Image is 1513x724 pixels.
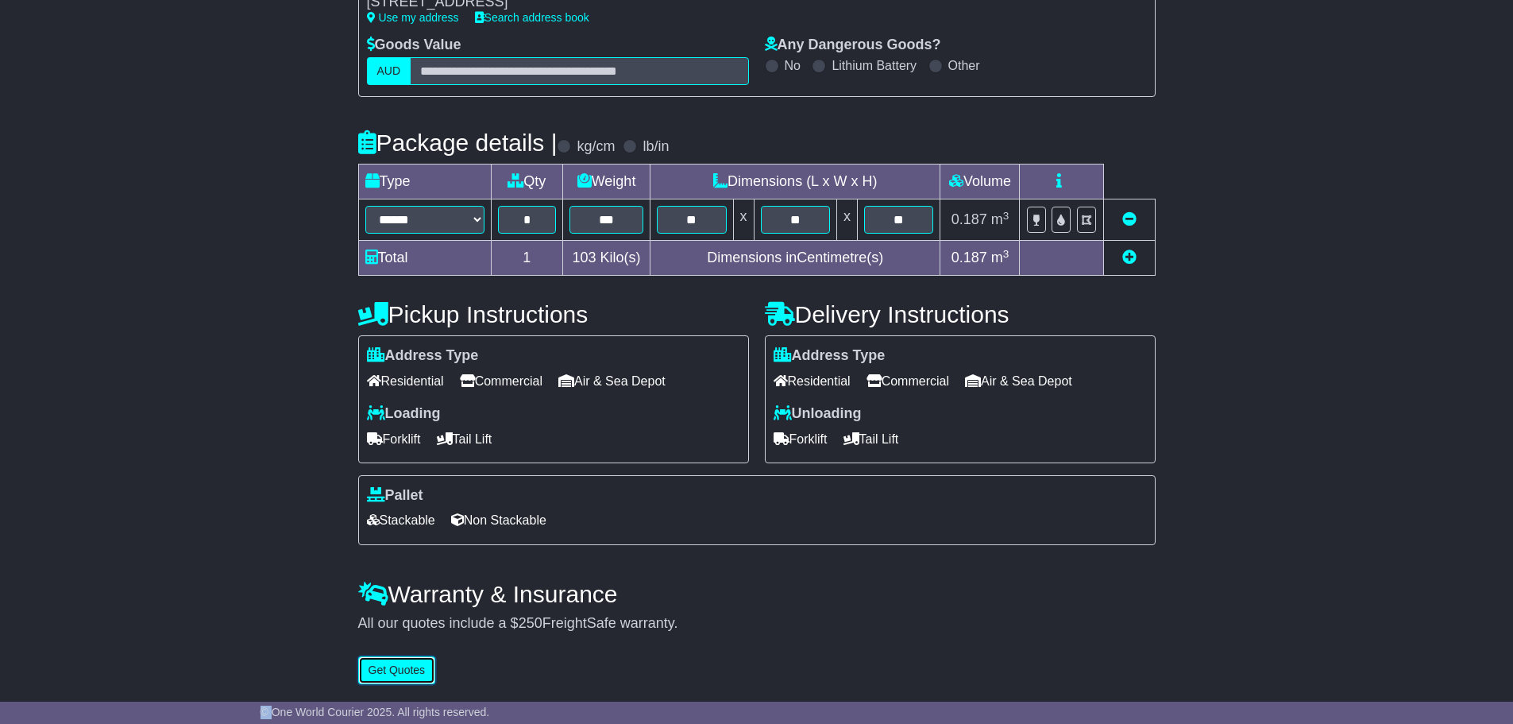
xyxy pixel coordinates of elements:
[563,165,650,199] td: Weight
[261,706,490,718] span: © One World Courier 2025. All rights reserved.
[367,405,441,423] label: Loading
[774,405,862,423] label: Unloading
[491,241,563,276] td: 1
[643,138,669,156] label: lb/in
[437,427,492,451] span: Tail Lift
[650,165,940,199] td: Dimensions (L x W x H)
[475,11,589,24] a: Search address book
[519,615,542,631] span: 250
[867,369,949,393] span: Commercial
[358,581,1156,607] h4: Warranty & Insurance
[1003,210,1009,222] sup: 3
[451,508,546,532] span: Non Stackable
[951,250,987,265] span: 0.187
[940,165,1020,199] td: Volume
[358,241,491,276] td: Total
[491,165,563,199] td: Qty
[843,427,899,451] span: Tail Lift
[1003,248,1009,260] sup: 3
[765,301,1156,327] h4: Delivery Instructions
[573,250,596,265] span: 103
[367,11,459,24] a: Use my address
[832,58,917,73] label: Lithium Battery
[774,347,886,365] label: Address Type
[785,58,801,73] label: No
[358,165,491,199] td: Type
[367,57,411,85] label: AUD
[367,37,461,54] label: Goods Value
[358,130,558,156] h4: Package details |
[358,301,749,327] h4: Pickup Instructions
[367,369,444,393] span: Residential
[991,250,1009,265] span: m
[836,199,857,241] td: x
[650,241,940,276] td: Dimensions in Centimetre(s)
[1122,211,1137,227] a: Remove this item
[358,656,436,684] button: Get Quotes
[765,37,941,54] label: Any Dangerous Goods?
[367,347,479,365] label: Address Type
[774,369,851,393] span: Residential
[367,427,421,451] span: Forklift
[563,241,650,276] td: Kilo(s)
[367,487,423,505] label: Pallet
[558,369,666,393] span: Air & Sea Depot
[367,508,435,532] span: Stackable
[951,211,987,227] span: 0.187
[774,427,828,451] span: Forklift
[991,211,1009,227] span: m
[965,369,1072,393] span: Air & Sea Depot
[577,138,615,156] label: kg/cm
[460,369,542,393] span: Commercial
[948,58,980,73] label: Other
[358,615,1156,633] div: All our quotes include a $ FreightSafe warranty.
[733,199,754,241] td: x
[1122,250,1137,265] a: Add new item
